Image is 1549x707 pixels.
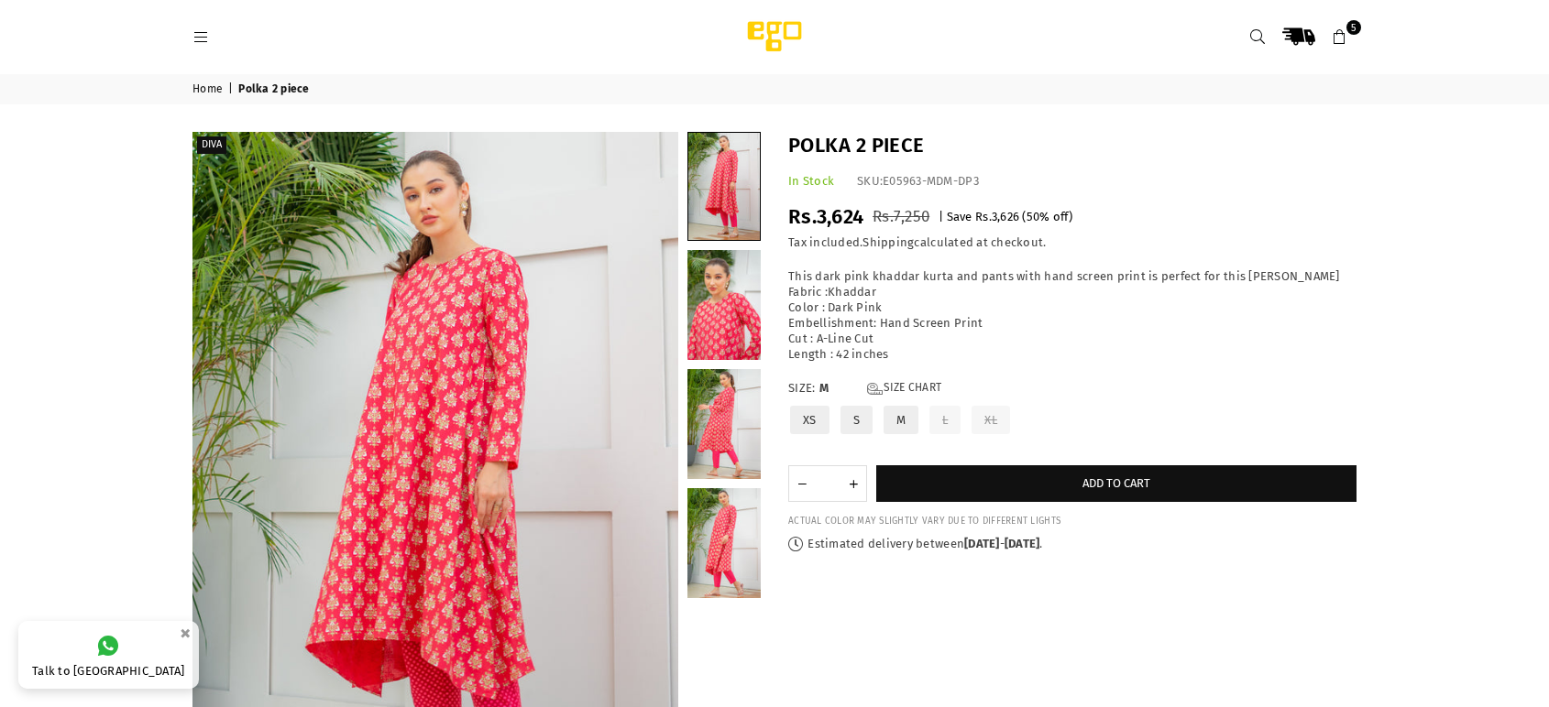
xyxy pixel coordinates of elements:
time: [DATE] [964,537,1000,550]
img: Ego [697,18,852,55]
a: Search [1241,20,1274,53]
a: Talk to [GEOGRAPHIC_DATA] [18,621,199,689]
span: E05963-MDM-DP3 [883,174,979,188]
span: 5 [1346,20,1361,35]
nav: breadcrumbs [179,74,1370,104]
span: ( % off) [1022,210,1072,223]
label: Size: [788,381,1357,397]
span: M [819,381,856,397]
label: S [839,404,874,436]
span: Polka 2 piece [238,82,312,97]
span: Rs.7,250 [873,207,929,226]
span: Save [947,210,972,223]
a: 5 [1324,20,1357,53]
span: Rs.3,624 [788,204,863,229]
a: Shipping [862,235,914,250]
p: Estimated delivery between - . [788,537,1357,552]
span: Rs.3,626 [975,210,1019,223]
label: XS [788,404,831,436]
div: ACTUAL COLOR MAY SLIGHTLY VARY DUE TO DIFFERENT LIGHTS [788,516,1357,528]
button: × [174,618,196,648]
span: 50 [1027,210,1040,223]
div: SKU: [857,174,979,190]
span: | [228,82,236,97]
span: | [939,210,943,223]
a: Size Chart [867,381,941,397]
time: [DATE] [1005,537,1040,550]
label: Diva [197,136,226,154]
a: Menu [184,29,217,43]
span: Add to cart [1082,476,1150,490]
quantity-input: Quantity [788,465,867,502]
div: This dark pink khaddar kurta and pants with hand screen print is perfect for this [PERSON_NAME] F... [788,269,1357,362]
label: XL [970,404,1012,436]
label: M [882,404,920,436]
label: L [928,404,962,436]
button: Add to cart [876,465,1357,502]
div: Tax included. calculated at checkout. [788,235,1357,251]
a: Home [192,82,225,97]
h1: Polka 2 piece [788,132,1357,160]
span: In Stock [788,174,834,188]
